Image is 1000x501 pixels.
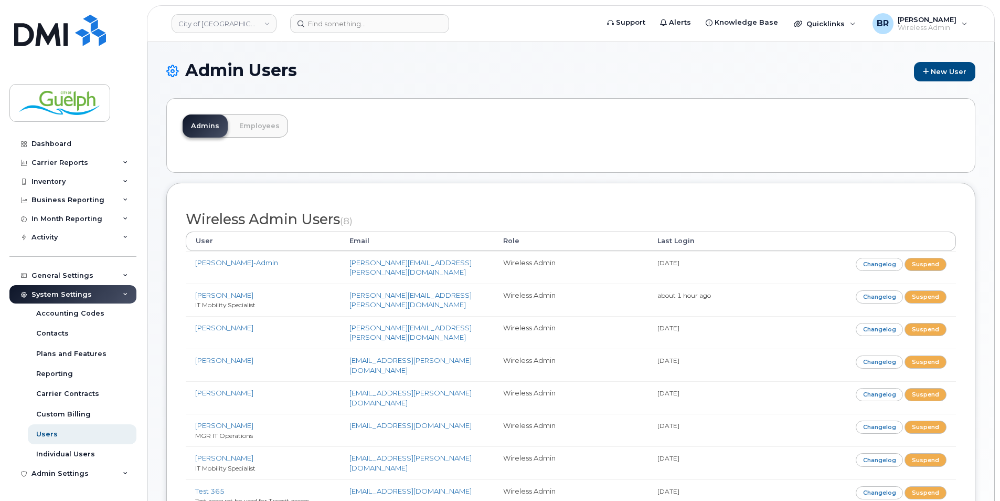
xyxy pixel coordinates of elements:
[657,259,679,267] small: [DATE]
[183,114,228,138] a: Admins
[195,389,253,397] a: [PERSON_NAME]
[186,232,340,250] th: User
[195,291,253,299] a: [PERSON_NAME]
[657,291,711,299] small: about 1 hour ago
[494,284,648,316] td: Wireless Admin
[186,212,956,227] h2: Wireless Admin Users
[349,356,472,374] a: [EMAIL_ADDRESS][PERSON_NAME][DOMAIN_NAME]
[195,454,253,462] a: [PERSON_NAME]
[494,251,648,284] td: Wireless Admin
[657,454,679,462] small: [DATE]
[195,464,256,472] small: IT Mobility Specialist
[349,421,472,430] a: [EMAIL_ADDRESS][DOMAIN_NAME]
[657,324,679,332] small: [DATE]
[195,323,253,332] a: [PERSON_NAME]
[657,422,679,430] small: [DATE]
[905,486,946,499] a: Suspend
[856,388,903,401] a: Changelog
[349,323,472,342] a: [PERSON_NAME][EMAIL_ADDRESS][PERSON_NAME][DOMAIN_NAME]
[349,291,472,309] a: [PERSON_NAME][EMAIL_ADDRESS][PERSON_NAME][DOMAIN_NAME]
[494,414,648,446] td: Wireless Admin
[166,61,975,81] h1: Admin Users
[856,290,903,304] a: Changelog
[494,381,648,414] td: Wireless Admin
[657,357,679,364] small: [DATE]
[905,421,946,434] a: Suspend
[340,232,494,250] th: Email
[340,215,353,226] small: (8)
[856,323,903,336] a: Changelog
[494,349,648,381] td: Wireless Admin
[657,487,679,495] small: [DATE]
[657,389,679,397] small: [DATE]
[856,421,903,434] a: Changelog
[195,432,253,440] small: MGR IT Operations
[905,323,946,336] a: Suspend
[195,301,256,309] small: IT Mobility Specialist
[648,232,802,250] th: Last Login
[905,290,946,304] a: Suspend
[195,487,225,495] a: Test 365
[905,388,946,401] a: Suspend
[349,258,472,277] a: [PERSON_NAME][EMAIL_ADDRESS][PERSON_NAME][DOMAIN_NAME]
[349,389,472,407] a: [EMAIL_ADDRESS][PERSON_NAME][DOMAIN_NAME]
[914,62,975,81] a: New User
[195,356,253,364] a: [PERSON_NAME]
[856,258,903,271] a: Changelog
[856,453,903,466] a: Changelog
[905,258,946,271] a: Suspend
[494,232,648,250] th: Role
[905,356,946,369] a: Suspend
[195,258,278,267] a: [PERSON_NAME]-Admin
[349,454,472,472] a: [EMAIL_ADDRESS][PERSON_NAME][DOMAIN_NAME]
[856,356,903,369] a: Changelog
[494,316,648,349] td: Wireless Admin
[494,446,648,479] td: Wireless Admin
[231,114,288,138] a: Employees
[905,453,946,466] a: Suspend
[856,486,903,499] a: Changelog
[349,487,472,495] a: [EMAIL_ADDRESS][DOMAIN_NAME]
[195,421,253,430] a: [PERSON_NAME]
